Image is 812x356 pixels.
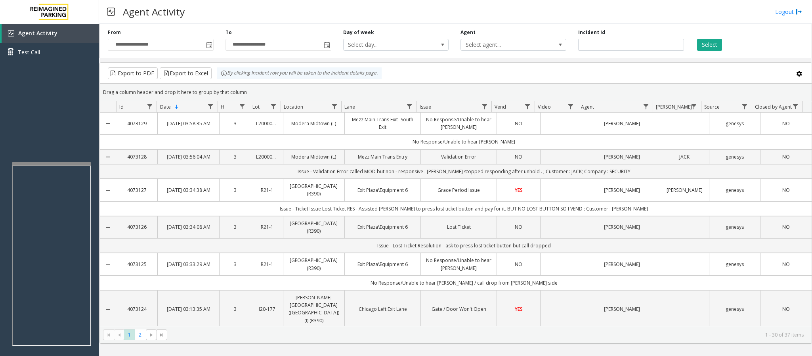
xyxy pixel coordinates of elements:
a: 4073129 [121,120,153,127]
span: Lane [344,103,355,110]
a: genesys [714,305,756,313]
span: NO [515,153,522,160]
a: I20-177 [256,305,278,313]
img: infoIcon.svg [221,70,227,77]
a: 3 [224,186,246,194]
a: Video Filter Menu [566,101,576,112]
a: 3 [224,153,246,161]
a: Collapse Details [100,121,116,127]
a: L20000500 [256,153,278,161]
span: NO [782,120,790,127]
a: NO [765,186,807,194]
a: H Filter Menu [237,101,247,112]
label: From [108,29,121,36]
span: Date [160,103,171,110]
label: To [225,29,232,36]
a: 3 [224,223,246,231]
a: 4073127 [121,186,153,194]
span: Issue [420,103,431,110]
a: Collapse Details [100,306,116,313]
div: Drag a column header and drop it here to group by that column [100,85,812,99]
span: Agent [581,103,594,110]
a: genesys [714,153,756,161]
a: genesys [714,223,756,231]
span: Toggle popup [204,39,213,50]
span: NO [782,306,790,312]
a: [PERSON_NAME] [589,120,655,127]
a: NO [502,223,535,231]
a: Vend Filter Menu [522,101,533,112]
button: Export to Excel [160,67,212,79]
a: 3 [224,120,246,127]
h3: Agent Activity [119,2,189,21]
img: pageIcon [107,2,115,21]
kendo-pager-info: 1 - 30 of 37 items [172,331,804,338]
a: Lane Filter Menu [404,101,415,112]
a: [PERSON_NAME] [589,186,655,194]
a: Chicago Left Exit Lane [350,305,416,313]
a: Agent Activity [2,24,99,43]
a: [DATE] 03:13:35 AM [162,305,214,313]
a: [DATE] 03:33:29 AM [162,260,214,268]
span: [PERSON_NAME] [656,103,692,110]
a: NO [765,120,807,127]
a: [PERSON_NAME] [665,186,704,194]
span: Go to the last page [157,329,167,341]
a: NO [502,260,535,268]
a: Location Filter Menu [329,101,340,112]
a: [DATE] 03:34:08 AM [162,223,214,231]
span: NO [782,187,790,193]
a: [PERSON_NAME] [589,305,655,313]
td: No Response/Unable to hear [PERSON_NAME] / call drop from [PERSON_NAME] side [116,276,812,290]
a: genesys [714,260,756,268]
span: Toggle popup [322,39,331,50]
a: NO [765,260,807,268]
a: 4073124 [121,305,153,313]
a: Gate / Door Won't Open [426,305,492,313]
a: [PERSON_NAME] [589,153,655,161]
a: [GEOGRAPHIC_DATA] (R390) [288,182,340,197]
a: [PERSON_NAME] [589,223,655,231]
span: YES [515,187,523,193]
a: Issue Filter Menu [479,101,490,112]
button: Export to PDF [108,67,158,79]
span: Select agent... [461,39,545,50]
a: R21-1 [256,186,278,194]
span: Page 2 [135,329,145,340]
div: By clicking Incident row you will be taken to the incident details page. [217,67,382,79]
span: Go to the next page [148,332,155,338]
a: NO [765,305,807,313]
label: Incident Id [578,29,605,36]
span: NO [515,224,522,230]
a: R21-1 [256,260,278,268]
span: Vend [495,103,506,110]
a: [DATE] 03:58:35 AM [162,120,214,127]
a: Modera Midtown (L) [288,120,340,127]
a: Exit Plaza\Equipment 6 [350,260,416,268]
span: Page 1 [124,329,135,340]
a: Grace Period Issue [426,186,492,194]
span: NO [515,261,522,268]
span: Agent Activity [18,29,57,37]
a: Exit Plaza\Equipment 6 [350,223,416,231]
a: Collapse Details [100,187,116,193]
a: [PERSON_NAME][GEOGRAPHIC_DATA] ([GEOGRAPHIC_DATA]) (I) (R390) [288,294,340,324]
a: 4073125 [121,260,153,268]
span: Select day... [344,39,428,50]
td: Issue - Validation Error called MOD but non - responsive . [PERSON_NAME] stopped responding after... [116,164,812,179]
a: [PERSON_NAME] [589,260,655,268]
a: Collapse Details [100,262,116,268]
a: [DATE] 03:34:38 AM [162,186,214,194]
a: YES [502,305,535,313]
label: Agent [460,29,476,36]
span: Go to the last page [159,332,165,338]
span: Id [119,103,124,110]
a: [GEOGRAPHIC_DATA] (R390) [288,256,340,272]
img: 'icon' [8,30,14,36]
a: NO [502,120,535,127]
a: Date Filter Menu [205,101,216,112]
label: Day of week [343,29,374,36]
a: No Response/Unable to hear [PERSON_NAME] [426,256,492,272]
a: Exit Plaza\Equipment 6 [350,186,416,194]
a: YES [502,186,535,194]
